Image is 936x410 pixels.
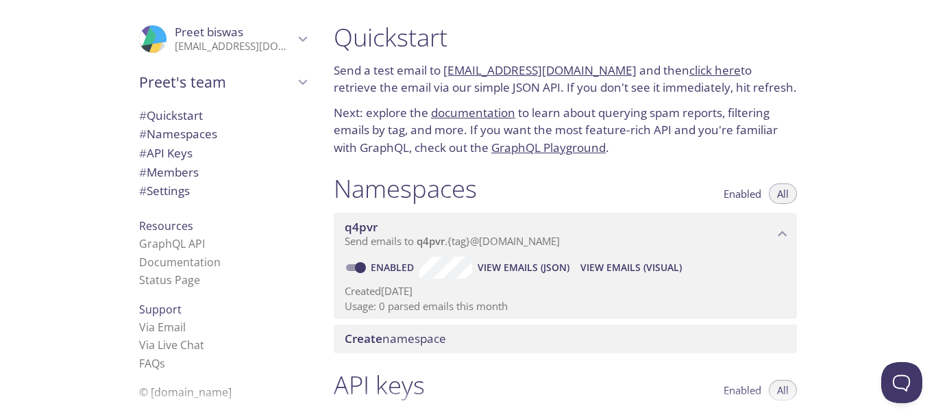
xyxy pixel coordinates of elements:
div: Create namespace [334,324,797,353]
button: View Emails (Visual) [575,257,687,279]
div: API Keys [128,144,317,163]
div: Team Settings [128,181,317,201]
span: Resources [139,218,193,233]
span: # [139,164,147,180]
a: click here [689,62,741,78]
span: Preet biswas [175,24,243,40]
div: Members [128,163,317,182]
div: Quickstart [128,106,317,125]
a: Enabled [369,261,419,274]
div: Preet biswas [128,16,317,62]
p: Send a test email to and then to retrieve the email via our simple JSON API. If you don't see it ... [334,62,797,97]
a: GraphQL API [139,236,205,251]
span: API Keys [139,145,193,161]
span: # [139,126,147,142]
div: Preet's team [128,64,317,100]
a: Documentation [139,255,221,270]
span: © [DOMAIN_NAME] [139,385,232,400]
iframe: Help Scout Beacon - Open [881,362,922,403]
div: q4pvr namespace [334,213,797,255]
a: GraphQL Playground [491,140,606,155]
span: s [160,356,165,371]
button: Enabled [715,183,769,204]
span: # [139,145,147,161]
p: Next: explore the to learn about querying spam reports, filtering emails by tag, and more. If you... [334,104,797,157]
button: Enabled [715,380,769,400]
span: Members [139,164,199,180]
span: q4pvr [417,234,445,248]
span: View Emails (JSON) [478,259,569,276]
span: Support [139,302,182,317]
a: documentation [431,105,515,120]
button: All [769,380,797,400]
p: [EMAIL_ADDRESS][DOMAIN_NAME] [175,40,294,53]
span: Settings [139,183,190,198]
span: Namespaces [139,126,217,142]
p: Created [DATE] [345,284,786,298]
button: View Emails (JSON) [472,257,575,279]
a: FAQ [139,356,165,371]
span: # [139,107,147,123]
span: Send emails to . {tag} @[DOMAIN_NAME] [345,234,560,248]
span: Preet's team [139,73,294,92]
span: View Emails (Visual) [580,259,682,276]
h1: API keys [334,370,425,400]
a: Via Email [139,320,186,335]
a: Via Live Chat [139,337,204,353]
span: # [139,183,147,198]
h1: Namespaces [334,173,477,204]
span: Quickstart [139,107,203,123]
span: namespace [345,331,446,346]
p: Usage: 0 parsed emails this month [345,299,786,313]
span: q4pvr [345,219,378,235]
a: Status Page [139,272,200,287]
span: Create [345,331,382,346]
div: Namespaces [128,125,317,144]
a: [EMAIL_ADDRESS][DOMAIN_NAME] [443,62,637,78]
button: All [769,183,797,204]
h1: Quickstart [334,22,797,53]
